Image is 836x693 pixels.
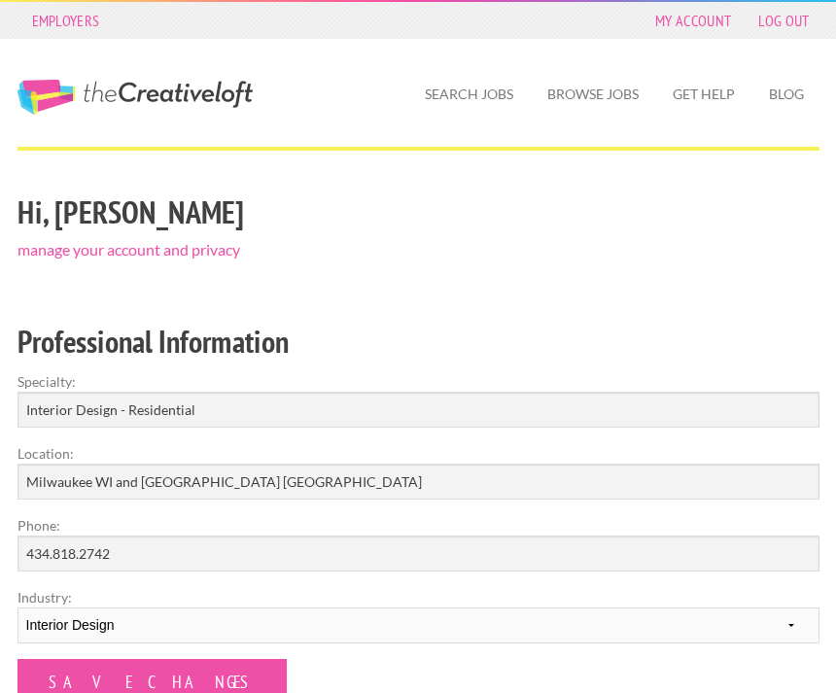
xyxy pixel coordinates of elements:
a: Employers [22,7,110,34]
a: Get Help [657,72,750,117]
input: Optional [17,536,819,572]
label: Specialty: [17,371,819,392]
a: manage your account and privacy [17,240,240,259]
label: Phone: [17,515,819,536]
a: My Account [645,7,741,34]
a: Search Jobs [409,72,529,117]
a: Blog [753,72,819,117]
label: Location: [17,443,819,464]
a: Browse Jobs [532,72,654,117]
a: Log Out [749,7,819,34]
h2: Hi, [PERSON_NAME] [17,191,819,234]
a: The Creative Loft [17,80,253,115]
input: e.g. New York, NY [17,464,819,500]
label: Industry: [17,587,819,607]
h2: Professional Information [17,320,819,364]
